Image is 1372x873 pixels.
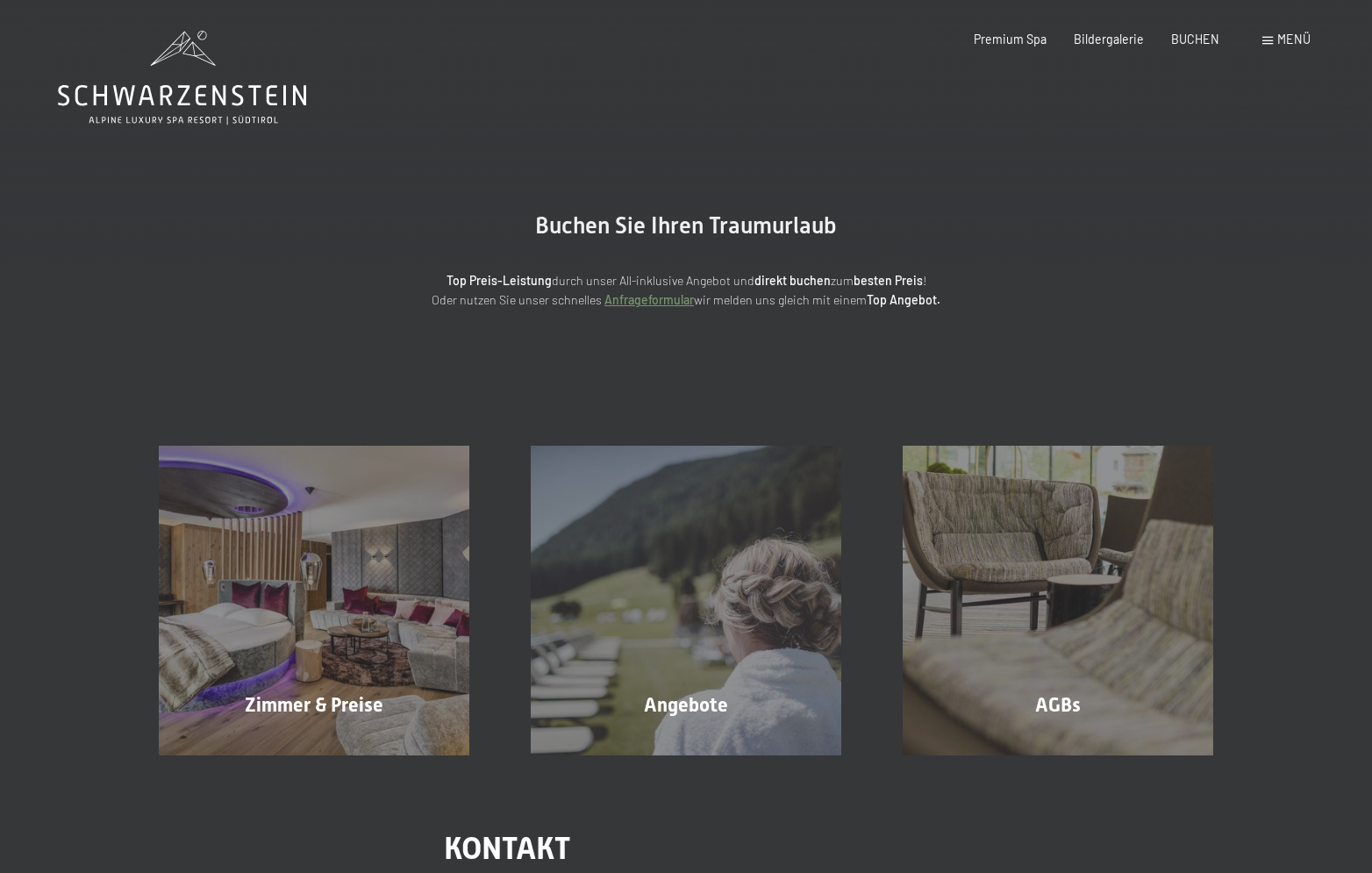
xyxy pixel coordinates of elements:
[447,273,552,288] strong: Top Preis-Leistung
[754,273,831,288] strong: direkt buchen
[1035,694,1081,716] span: AGBs
[872,446,1244,755] a: Buchung AGBs
[128,446,500,755] a: Buchung Zimmer & Preise
[854,273,923,288] strong: besten Preis
[644,694,728,716] span: Angebote
[867,292,940,307] strong: Top Angebot.
[1074,32,1144,47] a: Bildergalerie
[1277,32,1311,47] span: Menü
[500,446,872,755] a: Buchung Angebote
[245,694,383,716] span: Zimmer & Preise
[604,292,694,307] a: Anfrageformular
[444,830,570,866] span: Kontakt
[300,271,1072,311] p: durch unser All-inklusive Angebot und zum ! Oder nutzen Sie unser schnelles wir melden uns gleich...
[974,32,1047,47] a: Premium Spa
[535,212,837,239] span: Buchen Sie Ihren Traumurlaub
[1171,32,1219,47] a: BUCHEN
